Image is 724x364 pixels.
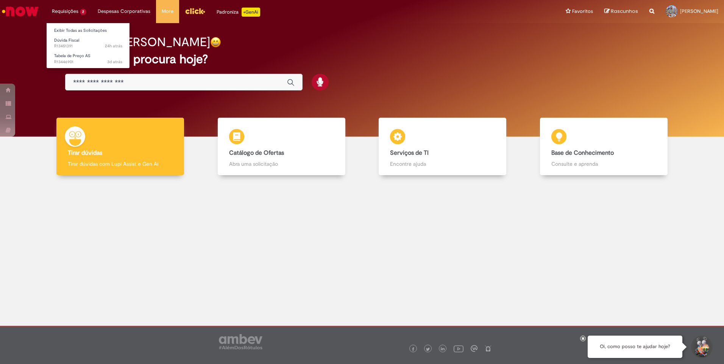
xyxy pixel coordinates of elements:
[242,8,260,17] p: +GenAi
[40,118,201,176] a: Tirar dúvidas Tirar dúvidas com Lupi Assist e Gen Ai
[551,149,614,157] b: Base de Conhecimento
[201,118,362,176] a: Catálogo de Ofertas Abra uma solicitação
[107,59,122,65] time: 26/08/2025 09:13:30
[219,334,262,349] img: logo_footer_ambev_rotulo_gray.png
[229,149,284,157] b: Catálogo de Ofertas
[217,8,260,17] div: Padroniza
[523,118,685,176] a: Base de Conhecimento Consulte e aprenda
[411,347,415,351] img: logo_footer_facebook.png
[362,118,523,176] a: Serviços de TI Encontre ajuda
[1,4,40,19] img: ServiceNow
[680,8,718,14] span: [PERSON_NAME]
[426,347,430,351] img: logo_footer_twitter.png
[185,5,205,17] img: click_logo_yellow_360x200.png
[105,43,122,49] span: 24h atrás
[98,8,150,15] span: Despesas Corporativas
[551,160,656,168] p: Consulte e aprenda
[611,8,638,15] span: Rascunhos
[210,37,221,48] img: happy-face.png
[604,8,638,15] a: Rascunhos
[65,36,210,49] h2: Bom dia, [PERSON_NAME]
[471,345,477,352] img: logo_footer_workplace.png
[54,53,90,59] span: Tabela de Preço AS
[54,59,122,65] span: R13446901
[229,160,334,168] p: Abra uma solicitação
[390,149,429,157] b: Serviços de TI
[572,8,593,15] span: Favoritos
[107,59,122,65] span: 3d atrás
[68,149,102,157] b: Tirar dúvidas
[65,53,659,66] h2: O que você procura hoje?
[46,23,130,68] ul: Requisições
[105,43,122,49] time: 27/08/2025 10:15:58
[690,336,713,358] button: Iniciar Conversa de Suporte
[68,160,173,168] p: Tirar dúvidas com Lupi Assist e Gen Ai
[47,26,130,35] a: Exibir Todas as Solicitações
[54,43,122,49] span: R13451391
[54,37,79,43] span: Dúvida Fiscal
[52,8,78,15] span: Requisições
[588,336,682,358] div: Oi, como posso te ajudar hoje?
[162,8,173,15] span: More
[47,36,130,50] a: Aberto R13451391 : Dúvida Fiscal
[390,160,495,168] p: Encontre ajuda
[47,52,130,66] a: Aberto R13446901 : Tabela de Preço AS
[441,347,445,352] img: logo_footer_linkedin.png
[485,345,492,352] img: logo_footer_naosei.png
[454,344,463,353] img: logo_footer_youtube.png
[80,9,86,15] span: 2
